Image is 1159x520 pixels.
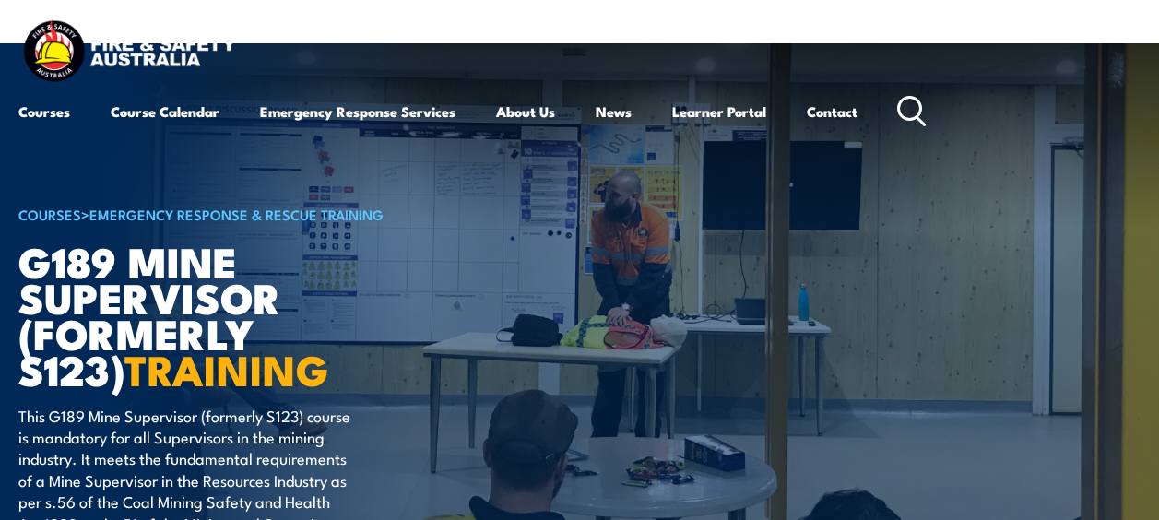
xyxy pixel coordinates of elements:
a: News [596,89,632,134]
a: Course Calendar [111,89,219,134]
a: Courses [18,89,70,134]
a: COURSES [18,204,81,224]
h6: > [18,203,474,225]
h1: G189 Mine Supervisor (formerly S123) [18,242,474,387]
a: Contact [807,89,857,134]
strong: TRAINING [124,337,329,400]
a: Emergency Response Services [260,89,455,134]
a: About Us [496,89,555,134]
a: Emergency Response & Rescue Training [89,204,384,224]
a: Learner Portal [672,89,766,134]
